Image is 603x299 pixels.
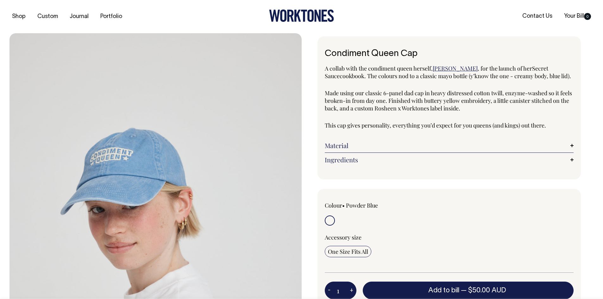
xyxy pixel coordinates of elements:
a: [PERSON_NAME] [433,65,478,72]
span: • [342,202,345,209]
h1: Condiment Queen Cap [325,49,574,59]
a: Shop [9,11,28,22]
div: Accessory size [325,234,574,241]
a: Material [325,142,574,149]
span: A collab with the condiment queen herself, [325,65,433,72]
input: One Size Fits All [325,246,371,257]
button: - [325,284,334,297]
span: $50.00 AUD [468,287,506,294]
a: Journal [67,11,91,22]
span: Add to bill [428,287,459,294]
span: Made using our classic 6-panel dad cap in heavy distressed cotton twill, enzyme-washed so it feel... [325,89,572,112]
a: Custom [35,11,60,22]
a: Contact Us [520,11,555,22]
span: cookbook. The colours nod to a classic mayo bottle (y’know the one - creamy body, blue lid). [340,72,571,80]
span: — [461,287,508,294]
a: Ingredients [325,156,574,164]
span: 0 [584,13,591,20]
label: Powder Blue [346,202,378,209]
a: Portfolio [98,11,125,22]
span: Secret Sauce [325,65,548,80]
a: Your Bill0 [562,11,594,22]
span: One Size Fits All [328,248,368,255]
span: This cap gives personality, everything you’d expect for you queens (and kings) out there. [325,121,546,129]
span: , for the launch of her [478,65,532,72]
button: + [347,284,356,297]
div: Colour [325,202,424,209]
